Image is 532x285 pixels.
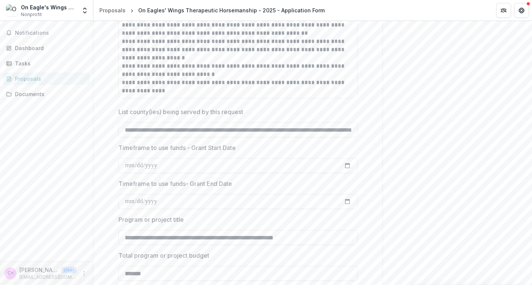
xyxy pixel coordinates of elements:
div: Documents [15,90,84,98]
p: [PERSON_NAME] <[EMAIL_ADDRESS][DOMAIN_NAME]> <[EMAIL_ADDRESS][DOMAIN_NAME]> [19,266,58,274]
img: On Eagle's Wings Therapeutic Horsemanship [6,4,18,16]
div: Proposals [15,75,84,83]
div: Proposals [99,6,126,14]
p: Timeframe to use funds - Grant Start Date [118,143,236,152]
p: Program or project title [118,215,184,224]
a: Dashboard [3,42,90,54]
a: Documents [3,88,90,100]
p: Total program or project budget [118,251,209,260]
nav: breadcrumb [96,5,328,16]
div: Carol Petitto <oneagleswingswva@gmail.com> <oneagleswingswva@gmail.com> [7,271,14,276]
div: Dashboard [15,44,84,52]
button: More [80,269,89,278]
div: On Eagle's Wings Therapeutic Horsemanship [21,3,77,11]
div: On Eagles' Wings Therapeutic Horsemanship - 2025 - Application Form [138,6,325,14]
span: Notifications [15,30,87,36]
button: Get Help [514,3,529,18]
button: Open entity switcher [80,3,90,18]
div: Tasks [15,59,84,67]
p: [EMAIL_ADDRESS][DOMAIN_NAME] [19,274,77,281]
button: Notifications [3,27,90,39]
a: Proposals [96,5,129,16]
span: Nonprofit [21,11,42,18]
p: List county(ies) being served by this request [118,107,243,116]
a: Tasks [3,57,90,70]
p: User [61,267,77,273]
a: Proposals [3,73,90,85]
button: Partners [496,3,511,18]
p: Timeframe to use funds- Grant End Date [118,179,232,188]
